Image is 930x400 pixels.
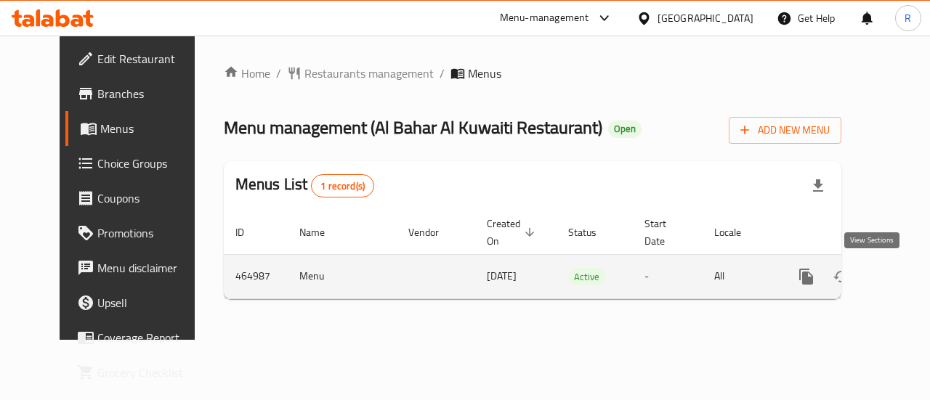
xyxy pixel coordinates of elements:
[65,111,215,146] a: Menus
[224,111,602,144] span: Menu management ( Al Bahar Al Kuwaiti Restaurant )
[65,76,215,111] a: Branches
[65,181,215,216] a: Coupons
[65,320,215,355] a: Coverage Report
[487,215,539,250] span: Created On
[287,65,434,82] a: Restaurants management
[299,224,344,241] span: Name
[97,85,203,102] span: Branches
[65,285,215,320] a: Upsell
[304,65,434,82] span: Restaurants management
[408,224,458,241] span: Vendor
[740,121,830,139] span: Add New Menu
[312,179,373,193] span: 1 record(s)
[65,216,215,250] a: Promotions
[235,224,263,241] span: ID
[65,146,215,181] a: Choice Groups
[97,224,203,242] span: Promotions
[703,254,777,298] td: All
[65,41,215,76] a: Edit Restaurant
[440,65,445,82] li: /
[97,364,203,381] span: Grocery Checklist
[224,65,270,82] a: Home
[905,10,911,26] span: R
[235,174,374,197] h2: Menus List
[97,155,203,172] span: Choice Groups
[97,259,203,277] span: Menu disclaimer
[487,266,517,285] span: [DATE]
[224,254,288,298] td: 464987
[97,329,203,346] span: Coverage Report
[311,174,374,197] div: Total records count
[824,259,859,294] button: Change Status
[714,224,760,241] span: Locale
[97,50,203,68] span: Edit Restaurant
[801,168,836,203] div: Export file
[608,123,642,135] span: Open
[568,224,615,241] span: Status
[97,294,203,311] span: Upsell
[288,254,397,298] td: Menu
[608,121,642,138] div: Open
[276,65,281,82] li: /
[65,250,215,285] a: Menu disclaimer
[224,65,842,82] nav: breadcrumb
[789,259,824,294] button: more
[729,117,841,144] button: Add New Menu
[568,268,605,285] div: Active
[97,189,203,207] span: Coupons
[100,120,203,137] span: Menus
[633,254,703,298] td: -
[500,9,589,27] div: Menu-management
[65,355,215,390] a: Grocery Checklist
[658,10,753,26] div: [GEOGRAPHIC_DATA]
[644,215,685,250] span: Start Date
[468,65,501,82] span: Menus
[568,269,605,285] span: Active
